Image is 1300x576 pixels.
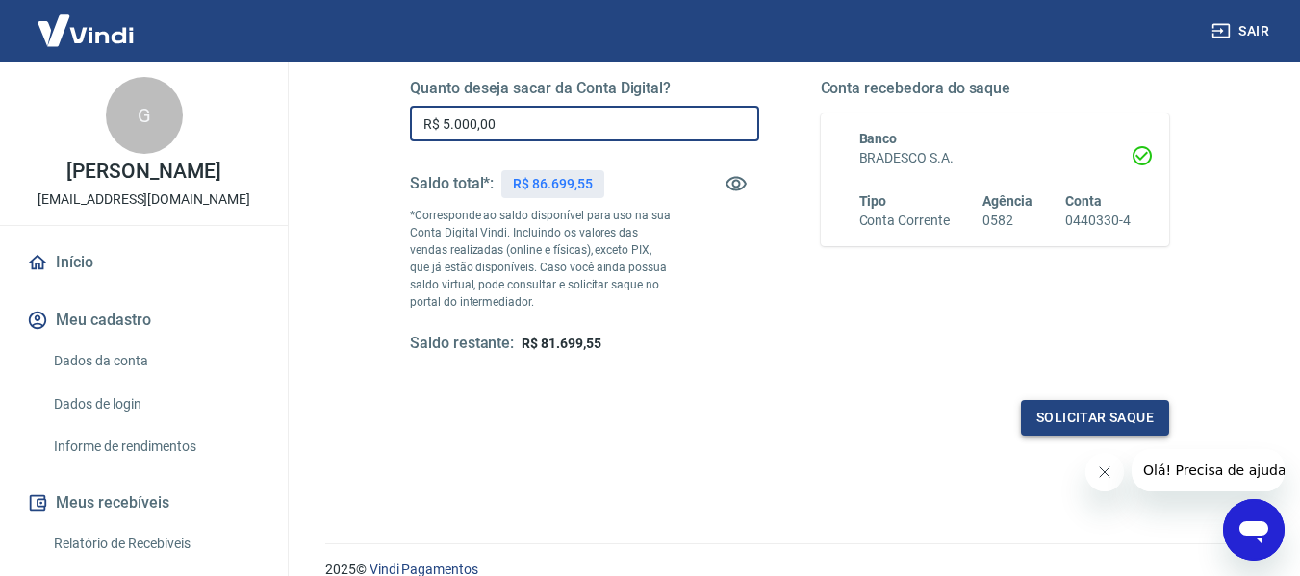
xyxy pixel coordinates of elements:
[410,334,514,354] h5: Saldo restante:
[410,174,494,193] h5: Saldo total*:
[859,193,887,209] span: Tipo
[1065,211,1131,231] h6: 0440330-4
[1065,193,1102,209] span: Conta
[859,211,950,231] h6: Conta Corrente
[46,385,265,424] a: Dados de login
[23,482,265,524] button: Meus recebíveis
[1132,449,1285,491] iframe: Message from company
[522,336,600,351] span: R$ 81.699,55
[23,241,265,284] a: Início
[38,189,250,210] p: [EMAIL_ADDRESS][DOMAIN_NAME]
[1021,400,1169,436] button: Solicitar saque
[410,79,759,98] h5: Quanto deseja sacar da Conta Digital?
[859,148,1132,168] h6: BRADESCO S.A.
[23,1,148,60] img: Vindi
[106,77,183,154] div: G
[1208,13,1277,49] button: Sair
[982,211,1032,231] h6: 0582
[1223,499,1285,561] iframe: Button to launch messaging window
[982,193,1032,209] span: Agência
[12,13,162,29] span: Olá! Precisa de ajuda?
[1085,453,1124,491] iframe: Close message
[513,174,592,194] p: R$ 86.699,55
[410,207,672,311] p: *Corresponde ao saldo disponível para uso na sua Conta Digital Vindi. Incluindo os valores das ve...
[66,162,220,182] p: [PERSON_NAME]
[821,79,1170,98] h5: Conta recebedora do saque
[859,131,898,146] span: Banco
[23,299,265,341] button: Meu cadastro
[46,524,265,563] a: Relatório de Recebíveis
[46,427,265,466] a: Informe de rendimentos
[46,341,265,381] a: Dados da conta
